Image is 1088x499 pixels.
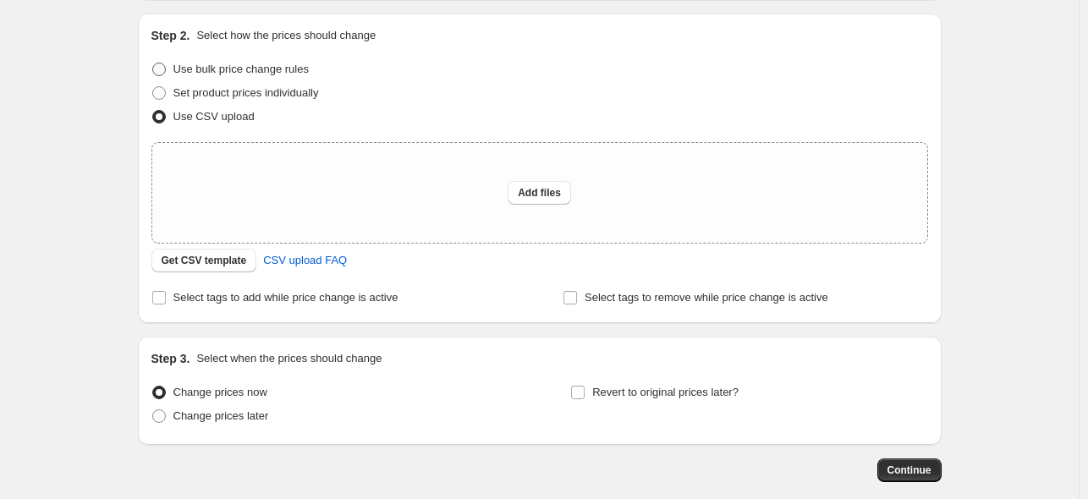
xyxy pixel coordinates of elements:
[173,86,319,99] span: Set product prices individually
[592,386,739,398] span: Revert to original prices later?
[253,247,357,274] a: CSV upload FAQ
[173,291,398,304] span: Select tags to add while price change is active
[151,27,190,44] h2: Step 2.
[151,249,257,272] button: Get CSV template
[151,350,190,367] h2: Step 3.
[508,181,571,205] button: Add files
[196,350,382,367] p: Select when the prices should change
[263,252,347,269] span: CSV upload FAQ
[196,27,376,44] p: Select how the prices should change
[173,110,255,123] span: Use CSV upload
[877,458,942,482] button: Continue
[887,463,931,477] span: Continue
[173,409,269,422] span: Change prices later
[162,254,247,267] span: Get CSV template
[173,386,267,398] span: Change prices now
[173,63,309,75] span: Use bulk price change rules
[518,186,561,200] span: Add files
[585,291,828,304] span: Select tags to remove while price change is active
